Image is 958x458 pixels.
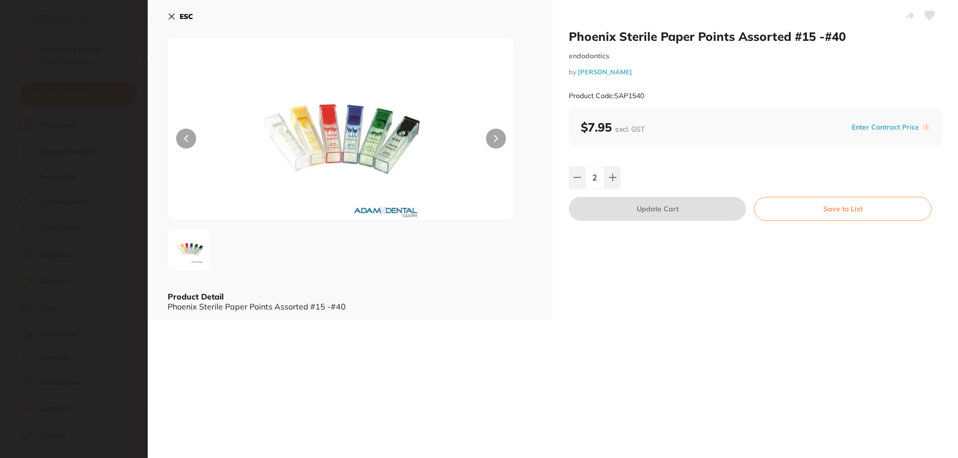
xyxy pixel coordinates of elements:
a: [PERSON_NAME] [578,68,632,76]
button: ESC [168,8,193,25]
img: NDAuanBn [238,62,445,220]
h2: Phoenix Sterile Paper Points Assorted #15 -#40 [569,29,942,44]
b: Product Detail [168,292,224,302]
div: Phoenix Sterile Paper Points Assorted #15 -#40 [168,302,533,311]
label: i [922,123,930,131]
b: ESC [180,12,193,21]
small: by [569,68,942,76]
b: $7.95 [581,120,645,135]
small: Product Code: SAP1540 [569,92,644,100]
img: NDAuanBn [171,232,207,268]
button: Enter Contract Price [849,123,922,132]
button: Update Cart [569,197,746,221]
button: Save to List [754,197,932,221]
small: endodontics [569,52,942,60]
span: excl. GST [615,125,645,134]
